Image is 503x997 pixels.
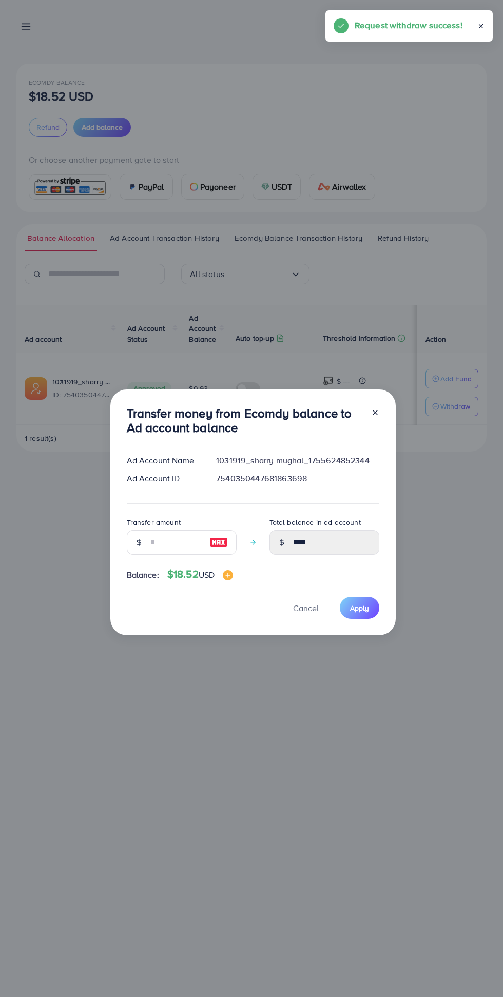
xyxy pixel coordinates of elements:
[209,536,228,549] img: image
[208,455,387,466] div: 1031919_sharry mughal_1755624852344
[119,473,208,484] div: Ad Account ID
[223,570,233,580] img: image
[350,603,369,613] span: Apply
[293,602,319,614] span: Cancel
[340,597,379,619] button: Apply
[280,597,332,619] button: Cancel
[208,473,387,484] div: 7540350447681863698
[459,951,495,989] iframe: Chat
[199,569,215,580] span: USD
[127,569,159,581] span: Balance:
[119,455,208,466] div: Ad Account Name
[127,406,363,436] h3: Transfer money from Ecomdy balance to Ad account balance
[355,18,462,32] h5: Request withdraw success!
[269,517,361,527] label: Total balance in ad account
[167,568,233,581] h4: $18.52
[127,517,181,527] label: Transfer amount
